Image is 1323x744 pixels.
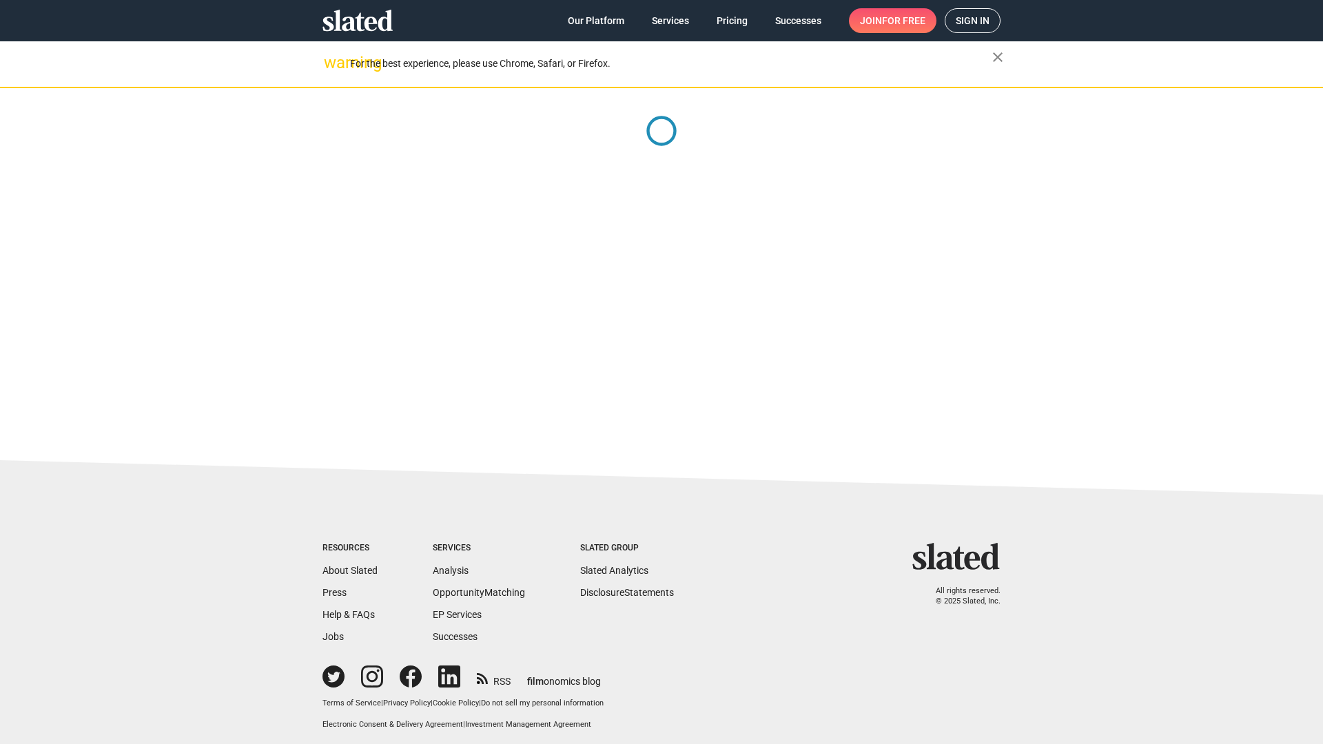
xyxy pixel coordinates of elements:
[568,8,624,33] span: Our Platform
[322,699,381,707] a: Terms of Service
[945,8,1001,33] a: Sign in
[989,49,1006,65] mat-icon: close
[322,720,463,729] a: Electronic Consent & Delivery Agreement
[322,565,378,576] a: About Slated
[921,586,1001,606] p: All rights reserved. © 2025 Slated, Inc.
[956,9,989,32] span: Sign in
[764,8,832,33] a: Successes
[860,8,925,33] span: Join
[580,543,674,554] div: Slated Group
[381,699,383,707] span: |
[527,664,601,688] a: filmonomics blog
[477,667,511,688] a: RSS
[433,631,478,642] a: Successes
[882,8,925,33] span: for free
[383,699,431,707] a: Privacy Policy
[350,54,992,73] div: For the best experience, please use Chrome, Safari, or Firefox.
[557,8,635,33] a: Our Platform
[433,565,469,576] a: Analysis
[706,8,759,33] a: Pricing
[433,587,525,598] a: OpportunityMatching
[641,8,700,33] a: Services
[849,8,936,33] a: Joinfor free
[322,609,375,620] a: Help & FAQs
[652,8,689,33] span: Services
[479,699,481,707] span: |
[463,720,465,729] span: |
[433,609,482,620] a: EP Services
[433,699,479,707] a: Cookie Policy
[322,587,347,598] a: Press
[527,676,544,687] span: film
[322,543,378,554] div: Resources
[433,543,525,554] div: Services
[580,587,674,598] a: DisclosureStatements
[431,699,433,707] span: |
[775,8,821,33] span: Successes
[481,699,604,709] button: Do not sell my personal information
[322,631,344,642] a: Jobs
[465,720,591,729] a: Investment Management Agreement
[717,8,748,33] span: Pricing
[580,565,648,576] a: Slated Analytics
[324,54,340,71] mat-icon: warning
